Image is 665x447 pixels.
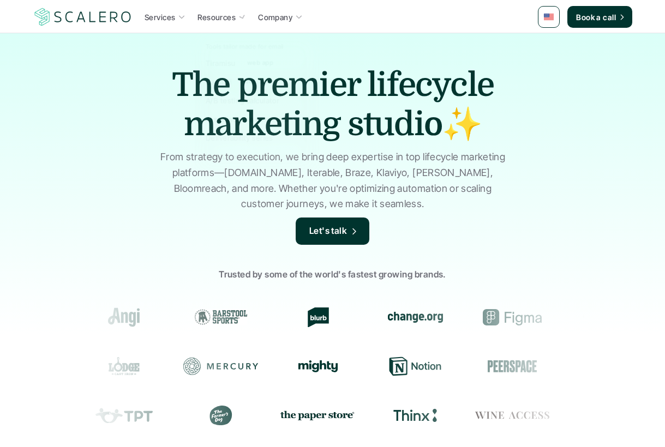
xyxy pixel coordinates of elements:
[258,11,292,23] p: Company
[183,357,259,376] div: Mercury
[475,406,550,425] div: Wine Access
[145,11,175,23] p: Services
[280,360,356,372] div: Mighty Networks
[378,307,453,327] div: change.org
[33,7,133,27] img: Scalero company logo
[183,307,259,327] div: Barstool
[475,357,550,376] div: Peerspace
[155,149,510,212] p: From strategy to execution, we bring deep expertise in top lifecycle marketing platforms—[DOMAIN_...
[280,408,356,422] img: the paper store
[378,406,453,425] div: Thinx
[567,6,632,28] a: Book a call
[572,357,647,376] div: Resy
[86,357,161,376] div: Lodge Cast Iron
[475,307,550,327] div: Figma
[572,406,647,425] div: Prose
[142,65,524,144] h1: The premier lifecycle marketing studio✨
[280,307,356,327] div: Blurb
[576,11,616,23] p: Book a call
[296,218,370,245] a: Let's talk
[183,406,259,425] div: The Farmer's Dog
[583,311,636,324] img: Groome
[309,224,348,238] p: Let's talk
[378,357,453,376] div: Notion
[86,406,161,425] div: Teachers Pay Teachers
[197,11,236,23] p: Resources
[86,307,161,327] div: Angi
